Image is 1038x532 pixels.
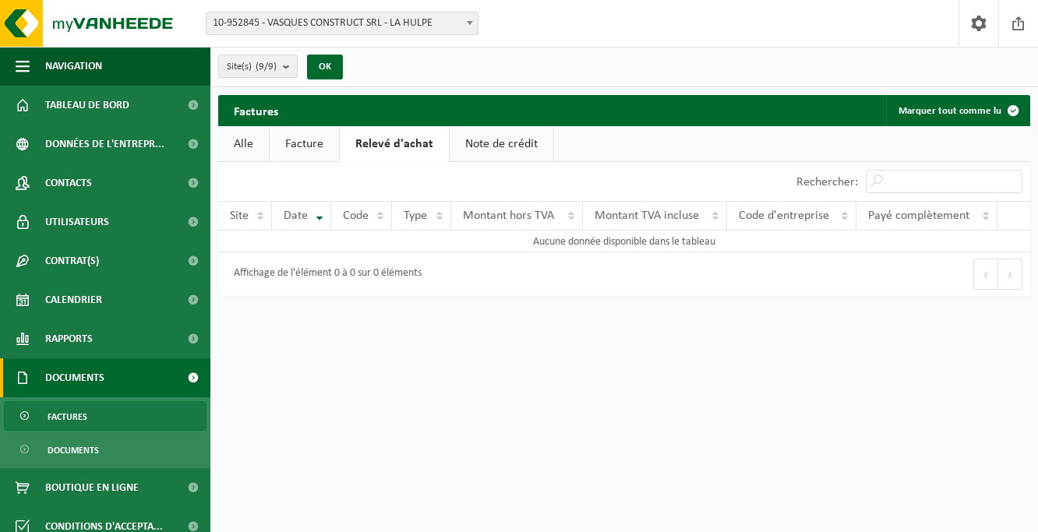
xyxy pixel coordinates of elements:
[218,95,294,125] h2: Factures
[48,402,87,432] span: Factures
[340,126,449,162] a: Relevé d'achat
[48,435,99,465] span: Documents
[886,95,1029,126] button: Marquer tout comme lu
[230,210,249,222] span: Site
[307,55,343,79] button: OK
[45,203,109,241] span: Utilisateurs
[45,47,102,86] span: Navigation
[218,55,298,78] button: Site(s)(9/9)
[45,86,129,125] span: Tableau de bord
[218,126,269,162] a: Alle
[45,280,102,319] span: Calendrier
[796,176,858,188] label: Rechercher:
[450,126,553,162] a: Note de crédit
[4,401,207,431] a: Factures
[45,319,93,358] span: Rapports
[45,241,99,280] span: Contrat(s)
[45,164,92,203] span: Contacts
[227,55,277,79] span: Site(s)
[343,210,369,222] span: Code
[218,231,1030,252] td: Aucune donnée disponible dans le tableau
[998,259,1022,290] button: Next
[206,12,478,35] span: 10-952845 - VASQUES CONSTRUCT SRL - LA HULPE
[226,260,422,288] div: Affichage de l'élément 0 à 0 sur 0 éléments
[45,358,104,397] span: Documents
[284,210,308,222] span: Date
[4,435,207,464] a: Documents
[739,210,829,222] span: Code d'entreprise
[404,210,427,222] span: Type
[595,210,699,222] span: Montant TVA incluse
[973,259,998,290] button: Previous
[45,125,164,164] span: Données de l'entrepr...
[868,210,969,222] span: Payé complètement
[256,62,277,72] count: (9/9)
[207,12,478,34] span: 10-952845 - VASQUES CONSTRUCT SRL - LA HULPE
[45,468,139,507] span: Boutique en ligne
[270,126,339,162] a: Facture
[463,210,554,222] span: Montant hors TVA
